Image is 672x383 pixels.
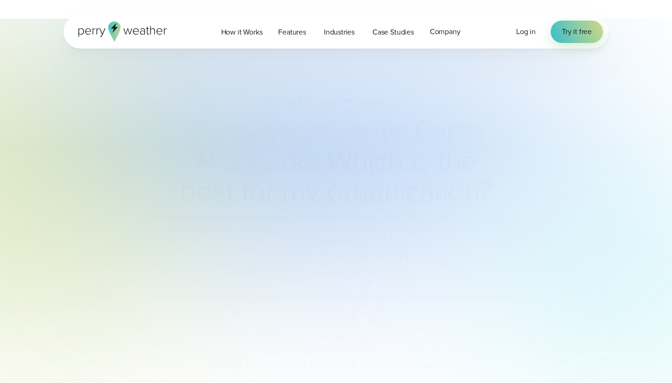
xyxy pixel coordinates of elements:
a: How it Works [213,22,271,42]
a: Log in [516,26,536,37]
span: Industries [324,27,355,38]
span: Company [430,26,461,37]
span: Features [278,27,306,38]
a: Case Studies [364,22,422,42]
span: How it Works [221,27,263,38]
span: Try it free [562,26,592,37]
span: Case Studies [372,27,414,38]
a: Try it free [551,21,603,43]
